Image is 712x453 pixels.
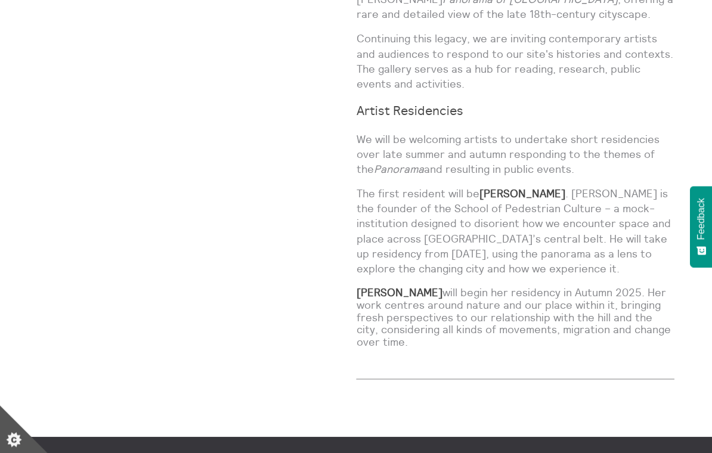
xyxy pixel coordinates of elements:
strong: [PERSON_NAME] [479,186,565,200]
span: Feedback [695,198,706,240]
strong: Artist Residencies [356,103,463,119]
strong: [PERSON_NAME] [356,285,442,299]
p: We will be welcoming artists to undertake short residencies over late summer and autumn respondin... [356,131,674,176]
p: The first resident will be . [PERSON_NAME] is the founder of the School of Pedestrian Culture – a... [356,185,674,275]
p: Continuing this legacy, we are inviting contemporary artists and audiences to respond to our site... [356,31,674,91]
button: Feedback - Show survey [689,186,712,267]
p: will begin her residency in Autumn 2025. Her work centres around nature and our place within it, ... [356,286,674,347]
em: Panorama [373,162,423,175]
